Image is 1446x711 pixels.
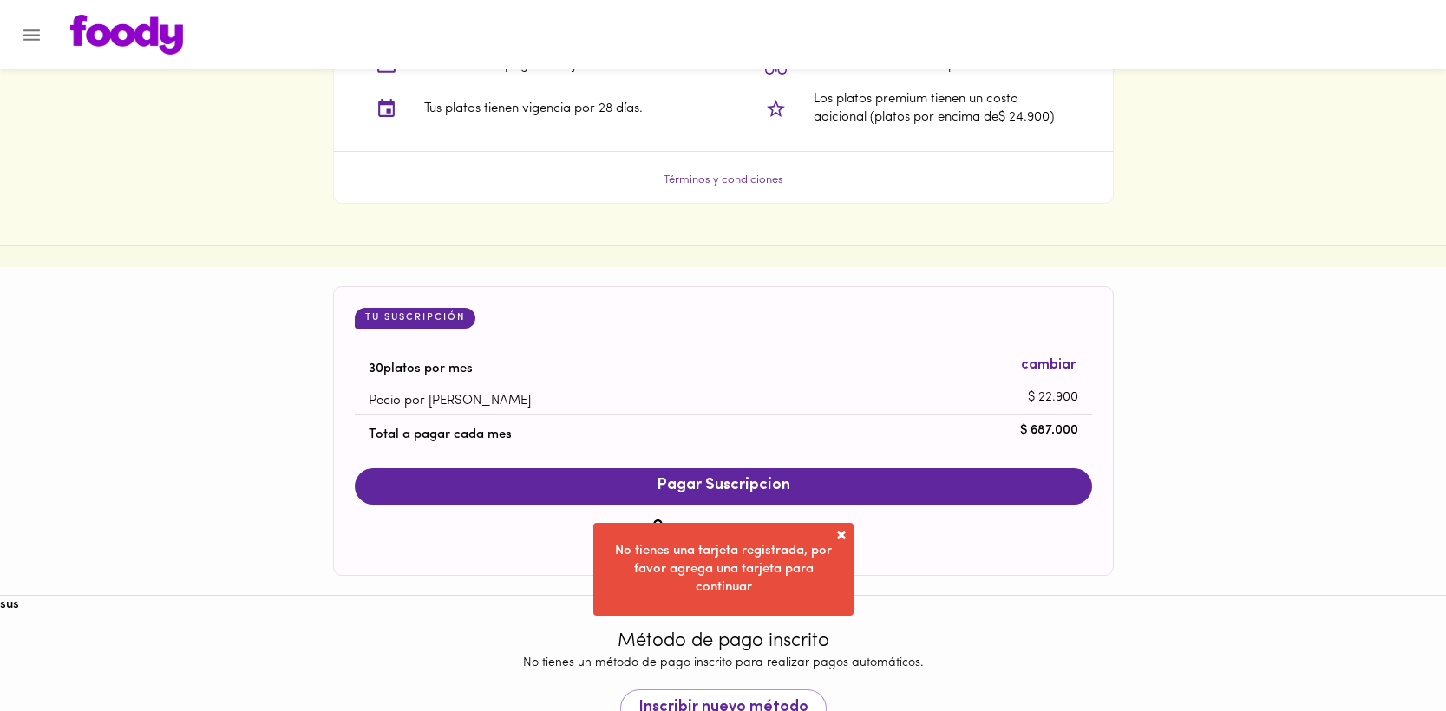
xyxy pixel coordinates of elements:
p: Tus platos tienen vigencia por 28 días. [424,100,643,118]
p: 30 platos por mes [369,360,1050,378]
button: cambiar [1018,353,1078,378]
button: Pagar Suscripcion [355,468,1092,505]
p: Los platos premium tienen un costo adicional (platos por encima de $ 24.900 ) [814,90,1071,127]
p: Tu Suscripción [365,311,465,325]
iframe: Messagebird Livechat Widget [1345,610,1429,694]
a: Términos y condiciones [664,174,783,186]
p: $ 22.900 [1028,388,1078,407]
img: logo.png [70,15,183,55]
button: Menu [10,14,53,56]
span: Pagar Suscripcion [372,477,1075,496]
p: Método de pago inscrito [14,628,1432,655]
span: cambiar [1021,355,1076,375]
p: Pecio por [PERSON_NAME] [369,392,1050,410]
p: Pago protegido y seguro. [669,520,800,538]
p: Total a pagar cada mes [369,426,1050,444]
p: No tienes un método de pago inscrito para realizar pagos automáticos. [523,655,924,672]
span: No tienes una tarjeta registrada, por favor agrega una tarjeta para continuar [615,545,832,594]
p: $ 687.000 [1020,422,1078,440]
